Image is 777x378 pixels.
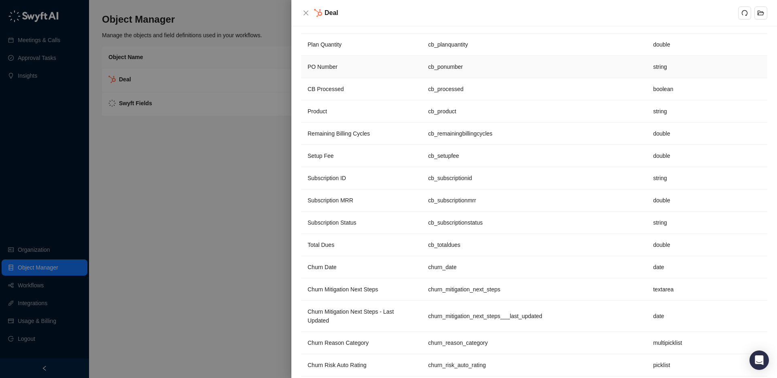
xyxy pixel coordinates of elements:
[647,145,767,167] td: double
[422,301,647,332] td: churn_mitigation_next_steps___last_updated
[301,8,311,18] button: Close
[422,34,647,56] td: cb_planquantity
[647,123,767,145] td: double
[308,108,327,115] span: Product
[308,64,338,70] span: PO Number
[647,332,767,354] td: multipicklist
[422,123,647,145] td: cb_remainingbillingcycles
[308,41,342,48] span: Plan Quantity
[422,332,647,354] td: churn_reason_category
[308,86,344,92] span: CB Processed
[308,153,334,159] span: Setup Fee
[647,354,767,376] td: picklist
[647,78,767,100] td: boolean
[422,167,647,189] td: cb_subscriptionid
[422,56,647,78] td: cb_ponumber
[308,175,346,181] span: Subscription ID
[422,145,647,167] td: cb_setupfee
[308,197,353,204] span: Subscription MRR
[647,167,767,189] td: string
[308,362,367,368] span: Churn Risk Auto Rating
[647,234,767,256] td: double
[749,350,769,370] div: Open Intercom Messenger
[325,8,338,18] h5: Deal
[758,10,764,16] span: folder-open
[303,10,309,16] span: close
[647,100,767,123] td: string
[422,78,647,100] td: cb_processed
[422,100,647,123] td: cb_product
[422,256,647,278] td: churn_date
[647,301,767,332] td: date
[308,340,369,346] span: Churn Reason Category
[422,278,647,301] td: churn_mitigation_next_steps
[422,354,647,376] td: churn_risk_auto_rating
[647,256,767,278] td: date
[308,242,334,248] span: Total Dues
[422,212,647,234] td: cb_subscriptionstatus
[308,286,378,293] span: Churn Mitigation Next Steps
[308,308,394,324] span: Churn Mitigation Next Steps - Last Updated
[308,219,357,226] span: Subscription Status
[314,9,322,17] img: hubspot-DkpyWjJb.png
[308,130,370,137] span: Remaining Billing Cycles
[647,278,767,301] td: textarea
[647,189,767,212] td: double
[647,34,767,56] td: double
[308,264,337,270] span: Churn Date
[647,212,767,234] td: string
[422,234,647,256] td: cb_totaldues
[647,56,767,78] td: string
[741,10,748,16] span: redo
[422,189,647,212] td: cb_subscriptionmrr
